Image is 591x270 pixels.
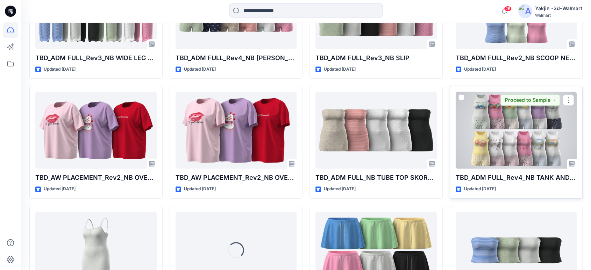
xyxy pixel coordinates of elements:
[184,185,216,193] p: Updated [DATE]
[44,66,76,73] p: Updated [DATE]
[176,92,297,169] a: TBD_AW PLACEMENT_Rev2_NB OVERSIZED T-SHIRT
[315,92,437,169] a: TBD_ADM FULL_NB TUBE TOP SKORT SET
[535,4,582,13] div: Yakjin -3d-Walmart
[315,173,437,183] p: TBD_ADM FULL_NB TUBE TOP SKORT SET
[456,53,577,63] p: TBD_ADM FULL_Rev2_NB SCOOP NECK TEE
[324,185,356,193] p: Updated [DATE]
[35,173,157,183] p: TBD_AW PLACEMENT_Rev2_NB OVERSIZED T-SHIRT PLUS
[456,173,577,183] p: TBD_ADM FULL_Rev4_NB TANK AND BOXER SET
[324,66,356,73] p: Updated [DATE]
[456,92,577,169] a: TBD_ADM FULL_Rev4_NB TANK AND BOXER SET
[176,53,297,63] p: TBD_ADM FULL_Rev4_NB [PERSON_NAME] SET
[504,6,512,12] span: 26
[184,66,216,73] p: Updated [DATE]
[35,53,157,63] p: TBD_ADM FULL_Rev3_NB WIDE LEG PANT
[464,66,496,73] p: Updated [DATE]
[535,13,582,18] div: Walmart
[464,185,496,193] p: Updated [DATE]
[44,185,76,193] p: Updated [DATE]
[176,173,297,183] p: TBD_AW PLACEMENT_Rev2_NB OVERSIZED T-SHIRT
[35,92,157,169] a: TBD_AW PLACEMENT_Rev2_NB OVERSIZED T-SHIRT PLUS
[518,4,532,18] img: avatar
[315,53,437,63] p: TBD_ADM FULL_Rev3_NB SLIP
